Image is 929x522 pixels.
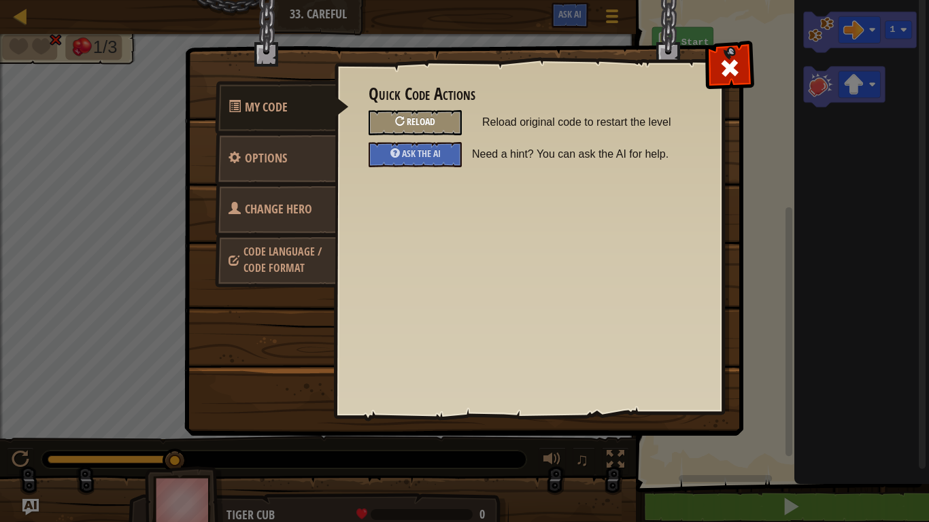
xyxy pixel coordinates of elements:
[215,81,349,134] a: My Code
[245,150,287,167] span: Configure settings
[245,201,312,217] span: Choose hero, language
[243,244,322,275] span: Choose hero, language
[369,85,689,103] h3: Quick Code Actions
[482,110,689,135] span: Reload original code to restart the level
[369,142,462,167] div: Ask the AI
[245,99,288,116] span: Quick Code Actions
[215,132,336,185] a: Options
[407,115,435,128] span: Reload
[472,142,699,167] span: Need a hint? You can ask the AI for help.
[369,110,462,135] div: Reload original code to restart the level
[402,147,441,160] span: Ask the AI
